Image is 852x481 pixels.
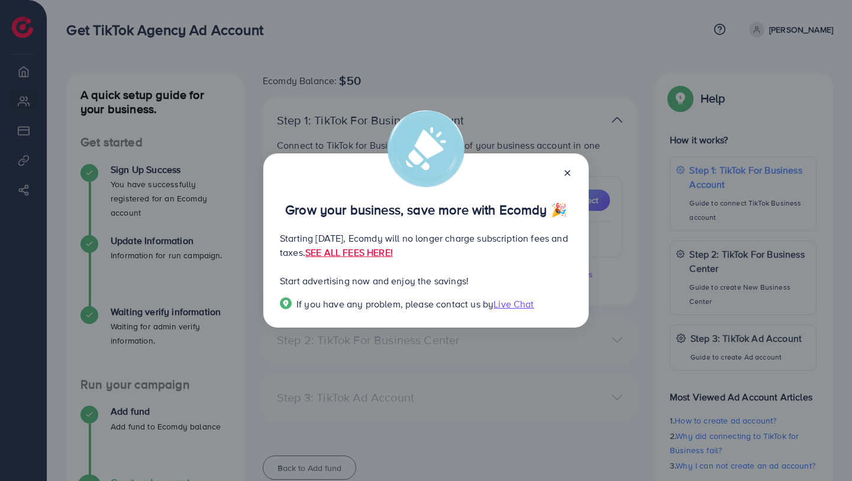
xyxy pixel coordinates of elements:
span: If you have any problem, please contact us by [296,297,493,310]
a: SEE ALL FEES HERE! [305,246,393,259]
img: alert [388,110,464,187]
span: Live Chat [493,297,534,310]
p: Starting [DATE], Ecomdy will no longer charge subscription fees and taxes. [280,231,572,259]
p: Grow your business, save more with Ecomdy 🎉 [280,203,572,217]
p: Start advertising now and enjoy the savings! [280,274,572,288]
img: Popup guide [280,297,292,309]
